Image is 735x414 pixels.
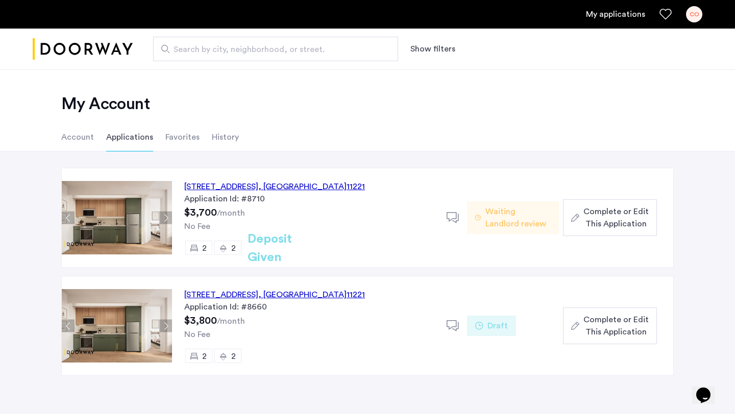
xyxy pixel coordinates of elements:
[184,222,210,230] span: No Fee
[485,205,551,230] span: Waiting Landlord review
[583,314,649,338] span: Complete or Edit This Application
[202,244,207,252] span: 2
[61,94,674,114] h2: My Account
[231,244,236,252] span: 2
[62,181,172,254] img: Apartment photo
[159,212,172,224] button: Next apartment
[165,123,200,151] li: Favorites
[62,289,172,363] img: Apartment photo
[217,209,245,217] sub: /month
[586,8,645,20] a: My application
[410,43,455,55] button: Show or hide filters
[686,6,702,22] div: CO
[61,123,94,151] li: Account
[184,180,365,193] div: [STREET_ADDRESS] 11221
[62,320,75,332] button: Previous apartment
[159,320,172,332] button: Next apartment
[62,212,75,224] button: Previous apartment
[184,301,434,313] div: Application Id: #8660
[184,289,365,301] div: [STREET_ADDRESS] 11221
[563,199,657,236] button: button
[692,373,725,404] iframe: chat widget
[202,352,207,360] span: 2
[487,320,508,332] span: Draft
[258,291,347,299] span: , [GEOGRAPHIC_DATA]
[184,330,210,339] span: No Fee
[217,317,245,325] sub: /month
[248,230,329,267] h2: Deposit Given
[659,8,672,20] a: Favorites
[258,183,347,191] span: , [GEOGRAPHIC_DATA]
[33,30,133,68] img: logo
[174,43,370,56] span: Search by city, neighborhood, or street.
[184,316,217,326] span: $3,800
[153,37,398,61] input: Apartment Search
[563,307,657,344] button: button
[583,205,649,230] span: Complete or Edit This Application
[184,193,434,205] div: Application Id: #8710
[33,30,133,68] a: Cazamio logo
[212,123,239,151] li: History
[231,352,236,360] span: 2
[184,208,217,218] span: $3,700
[106,123,153,151] li: Applications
